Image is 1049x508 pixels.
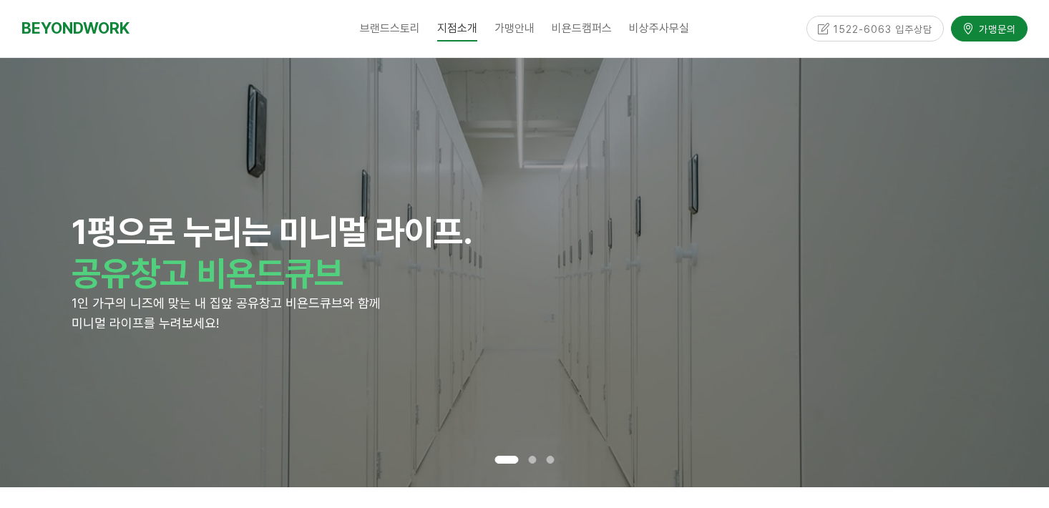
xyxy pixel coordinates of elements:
[437,15,477,41] span: 지점소개
[360,21,420,35] span: 브랜드스토리
[543,11,620,47] a: 비욘드캠퍼스
[975,21,1016,36] span: 가맹문의
[552,21,612,35] span: 비욘드캠퍼스
[72,295,381,311] span: 1인 가구의 니즈에 맞는 내 집앞 공유창고 비욘드큐브와 함께
[21,15,130,41] a: BEYONDWORK
[351,11,429,47] a: 브랜드스토리
[72,316,219,331] span: 미니멀 라이프를 누려보세요!
[620,11,698,47] a: 비상주사무실
[951,16,1028,41] a: 가맹문의
[629,21,689,35] span: 비상주사무실
[429,11,486,47] a: 지점소개
[486,11,543,47] a: 가맹안내
[72,211,473,253] strong: 1평으로 누리는 미니멀 라이프.
[72,253,343,294] strong: 공유창고 비욘드큐브
[494,21,535,35] span: 가맹안내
